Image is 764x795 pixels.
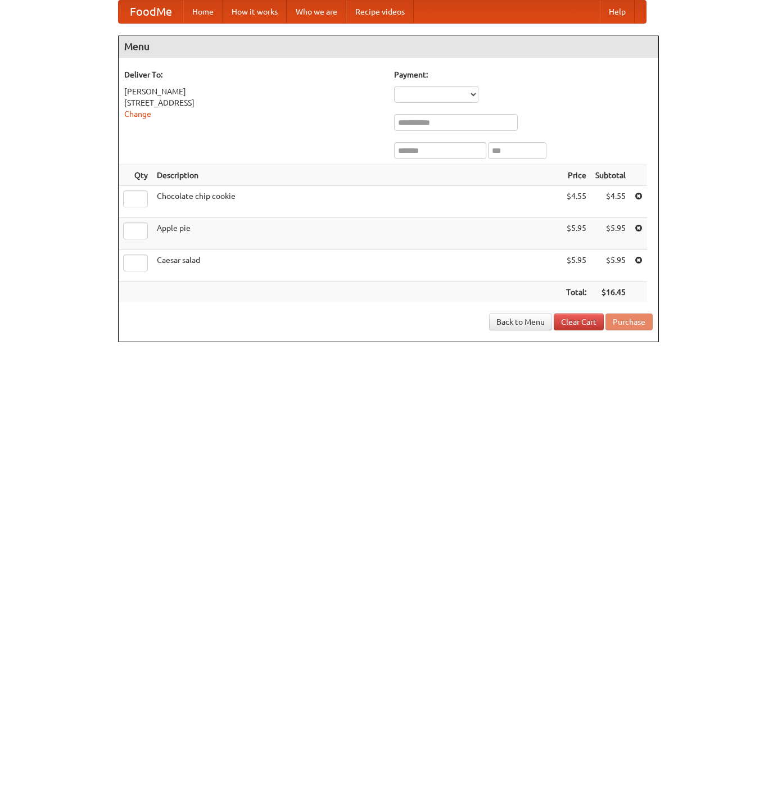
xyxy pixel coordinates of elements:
[562,165,591,186] th: Price
[591,250,630,282] td: $5.95
[562,186,591,218] td: $4.55
[591,282,630,303] th: $16.45
[394,69,653,80] h5: Payment:
[124,110,151,119] a: Change
[562,282,591,303] th: Total:
[152,186,562,218] td: Chocolate chip cookie
[124,86,383,97] div: [PERSON_NAME]
[489,314,552,330] a: Back to Menu
[562,218,591,250] td: $5.95
[119,165,152,186] th: Qty
[119,1,183,23] a: FoodMe
[346,1,414,23] a: Recipe videos
[152,250,562,282] td: Caesar salad
[605,314,653,330] button: Purchase
[591,186,630,218] td: $4.55
[591,165,630,186] th: Subtotal
[152,165,562,186] th: Description
[554,314,604,330] a: Clear Cart
[223,1,287,23] a: How it works
[562,250,591,282] td: $5.95
[119,35,658,58] h4: Menu
[600,1,635,23] a: Help
[124,69,383,80] h5: Deliver To:
[152,218,562,250] td: Apple pie
[591,218,630,250] td: $5.95
[287,1,346,23] a: Who we are
[124,97,383,108] div: [STREET_ADDRESS]
[183,1,223,23] a: Home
